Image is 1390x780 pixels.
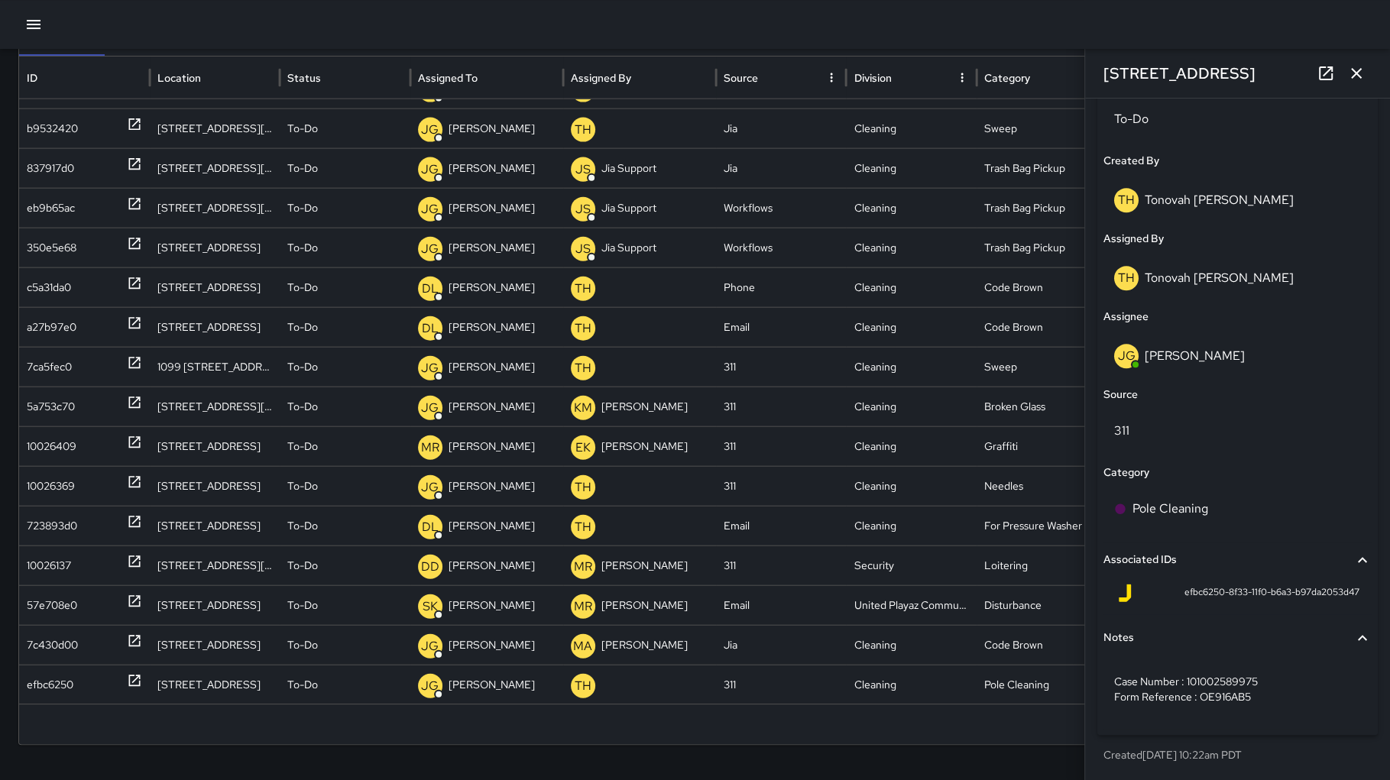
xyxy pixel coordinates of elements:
p: To-Do [287,586,318,625]
div: 57e708e0 [27,586,77,625]
p: [PERSON_NAME] [449,228,535,267]
p: [PERSON_NAME] [449,626,535,665]
div: Cleaning [846,625,977,665]
p: MR [574,558,592,576]
div: 311 [716,387,847,426]
p: JG [421,160,439,179]
div: 5a753c70 [27,387,75,426]
div: Cleaning [846,665,977,704]
div: Assigned By [571,71,631,85]
div: Sweep [977,347,1107,387]
div: 1099 1051 Brannan St [150,347,280,387]
div: Cleaning [846,307,977,347]
p: TH [575,280,591,298]
div: 723893d0 [27,507,77,545]
p: TH [575,478,591,497]
p: JG [421,359,439,377]
div: Cleaning [846,108,977,148]
p: EK [575,439,591,457]
div: 288 9th Street [150,506,280,545]
p: To-Do [287,507,318,545]
div: Cleaning [846,347,977,387]
p: TH [575,677,591,695]
div: eb9b65ac [27,189,75,228]
div: Email [716,307,847,347]
div: Code Brown [977,307,1107,347]
p: JS [575,200,591,218]
p: To-Do [287,665,318,704]
p: [PERSON_NAME] [449,189,535,228]
p: TH [575,121,591,139]
p: JS [575,240,591,258]
p: JG [421,121,439,139]
p: To-Do [287,268,318,307]
div: Workflows [716,228,847,267]
div: Email [716,506,847,545]
div: Assigned To [418,71,478,85]
p: Jia Support [601,149,656,188]
div: Cleaning [846,426,977,466]
p: To-Do [287,348,318,387]
p: To-Do [287,387,318,426]
div: 360 9th Street [150,665,280,704]
p: [PERSON_NAME] [601,626,688,665]
p: JG [421,200,439,218]
div: 7c430d00 [27,626,78,665]
p: TH [575,518,591,536]
div: 7ca5fec0 [27,348,72,387]
p: DL [422,518,439,536]
p: DD [421,558,439,576]
p: MA [573,637,592,655]
div: a27b97e0 [27,308,76,347]
p: [PERSON_NAME] [449,348,535,387]
div: 915 Bryant Street [150,148,280,188]
div: Pole Cleaning [977,665,1107,704]
div: 311 [716,466,847,506]
div: 415 7th Street [150,466,280,506]
div: Loitering [977,545,1107,585]
div: Cleaning [846,188,977,228]
div: Jia [716,108,847,148]
p: [PERSON_NAME] [449,149,535,188]
div: Code Brown [977,267,1107,307]
p: JG [421,637,439,655]
p: DL [422,319,439,338]
div: United Playaz Community Ambassadors [846,585,977,625]
div: Trash Bag Pickup [977,148,1107,188]
div: Source [724,71,758,85]
div: 311 [716,347,847,387]
p: TH [575,359,591,377]
button: Division column menu [951,67,973,89]
p: [PERSON_NAME] [449,387,535,426]
div: For Pressure Washer [977,506,1107,545]
div: Email [716,585,847,625]
div: 61 Grace Street [150,267,280,307]
p: [PERSON_NAME] [601,387,688,426]
div: Security [846,545,977,585]
p: [PERSON_NAME] [601,427,688,466]
div: Graffiti [977,426,1107,466]
div: 311 [716,545,847,585]
div: 767 Tehama Street [150,585,280,625]
div: Trash Bag Pickup [977,228,1107,267]
div: 10026137 [27,546,71,585]
div: 757 Brannan Street [150,108,280,148]
div: Disturbance [977,585,1107,625]
p: To-Do [287,109,318,148]
p: [PERSON_NAME] [449,427,535,466]
p: To-Do [287,546,318,585]
p: To-Do [287,427,318,466]
div: 915 Bryant Street [150,188,280,228]
div: Cleaning [846,466,977,506]
div: Location [157,71,201,85]
div: 350e5e68 [27,228,76,267]
div: 10026369 [27,467,75,506]
div: Cleaning [846,506,977,545]
div: Division [854,71,891,85]
div: Phone [716,267,847,307]
div: Workflows [716,188,847,228]
div: 311 [716,665,847,704]
div: Sweep [977,108,1107,148]
p: [PERSON_NAME] [449,665,535,704]
div: 425 7th Street [150,228,280,267]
